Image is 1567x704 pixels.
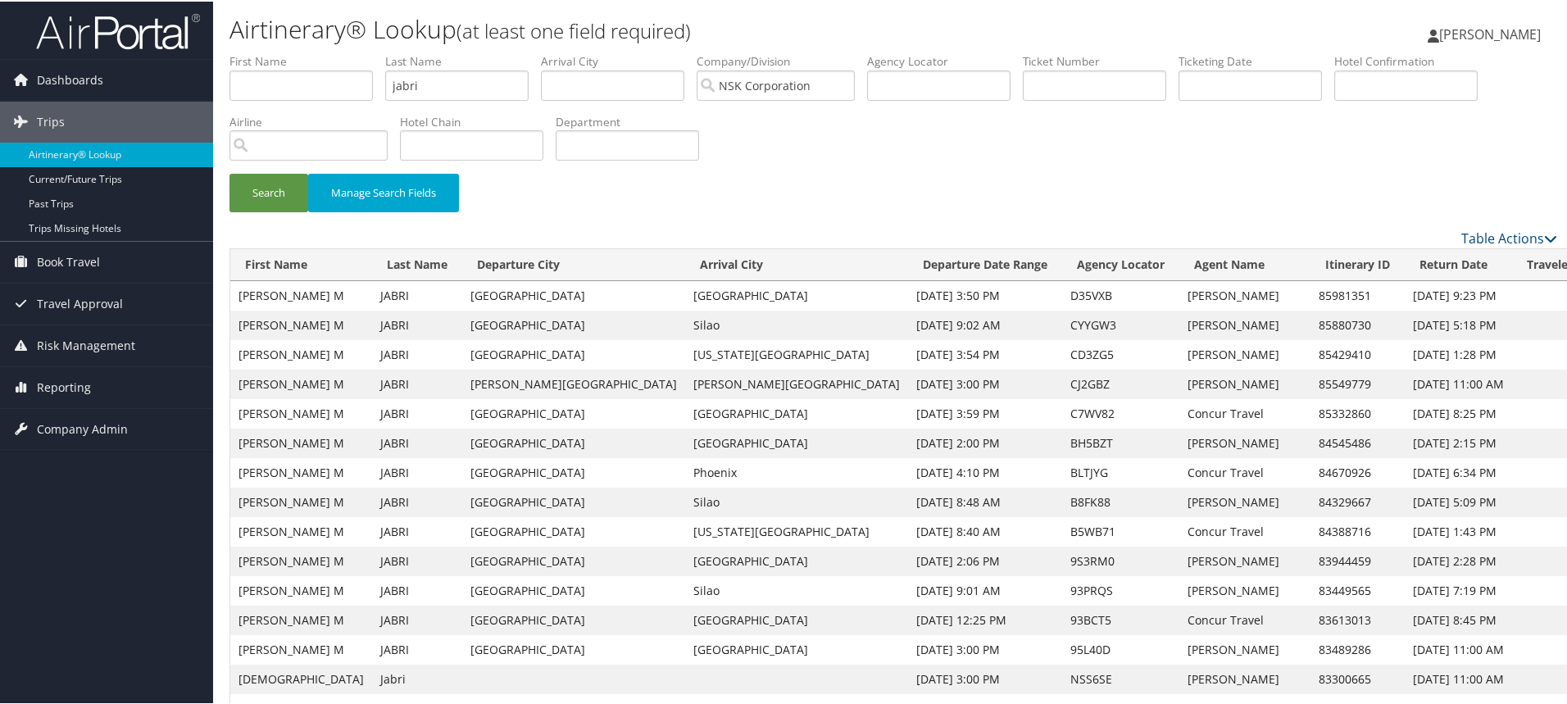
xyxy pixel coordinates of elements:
label: Airline [229,112,400,129]
td: [GEOGRAPHIC_DATA] [462,309,685,338]
td: [DATE] 3:00 PM [908,663,1062,693]
span: [PERSON_NAME] [1439,24,1541,42]
th: Agent Name [1179,248,1310,279]
td: [DATE] 1:28 PM [1405,338,1512,368]
td: [GEOGRAPHIC_DATA] [462,427,685,456]
td: [GEOGRAPHIC_DATA] [462,634,685,663]
span: Reporting [37,366,91,407]
td: [PERSON_NAME][GEOGRAPHIC_DATA] [685,368,908,397]
td: JABRI [372,604,462,634]
td: [PERSON_NAME] [1179,634,1310,663]
td: 83613013 [1310,604,1405,634]
td: Concur Travel [1179,516,1310,545]
td: [PERSON_NAME] M [230,516,372,545]
td: [DATE] 3:54 PM [908,338,1062,368]
th: Last Name: activate to sort column ascending [372,248,462,279]
td: CYYGW3 [1062,309,1179,338]
label: Hotel Confirmation [1334,52,1490,68]
td: 95L40D [1062,634,1179,663]
td: JABRI [372,545,462,575]
label: Department [556,112,711,129]
td: B5WB71 [1062,516,1179,545]
td: [DATE] 7:19 PM [1405,575,1512,604]
td: [GEOGRAPHIC_DATA] [462,338,685,368]
label: Last Name [385,52,541,68]
label: First Name [229,52,385,68]
td: JABRI [372,368,462,397]
span: Risk Management [37,324,135,365]
td: [US_STATE][GEOGRAPHIC_DATA] [685,516,908,545]
th: Itinerary ID: activate to sort column ascending [1310,248,1405,279]
a: Table Actions [1461,228,1557,246]
button: Manage Search Fields [308,172,459,211]
td: [GEOGRAPHIC_DATA] [462,604,685,634]
td: 9S3RM0 [1062,545,1179,575]
td: [PERSON_NAME] [1179,545,1310,575]
td: [DATE] 2:00 PM [908,427,1062,456]
td: [PERSON_NAME] [1179,309,1310,338]
th: First Name: activate to sort column ascending [230,248,372,279]
small: (at least one field required) [456,16,691,43]
td: Phoenix [685,456,908,486]
th: Departure City: activate to sort column ascending [462,248,685,279]
td: [GEOGRAPHIC_DATA] [462,545,685,575]
td: [GEOGRAPHIC_DATA] [462,575,685,604]
td: [PERSON_NAME] [1179,575,1310,604]
td: 85981351 [1310,279,1405,309]
td: Concur Travel [1179,604,1310,634]
td: [PERSON_NAME] [1179,427,1310,456]
td: JABRI [372,486,462,516]
td: [DATE] 12:25 PM [908,604,1062,634]
td: [PERSON_NAME] M [230,309,372,338]
td: CD3ZG5 [1062,338,1179,368]
td: 84670926 [1310,456,1405,486]
td: [DATE] 2:15 PM [1405,427,1512,456]
td: [PERSON_NAME] M [230,604,372,634]
td: 93BCT5 [1062,604,1179,634]
span: Book Travel [37,240,100,281]
img: airportal-logo.png [36,11,200,49]
span: Travel Approval [37,282,123,323]
td: 83449565 [1310,575,1405,604]
button: Search [229,172,308,211]
td: [US_STATE][GEOGRAPHIC_DATA] [685,338,908,368]
span: Trips [37,100,65,141]
td: [PERSON_NAME] [1179,338,1310,368]
td: [GEOGRAPHIC_DATA] [462,456,685,486]
td: CJ2GBZ [1062,368,1179,397]
td: [DATE] 8:25 PM [1405,397,1512,427]
td: [GEOGRAPHIC_DATA] [462,486,685,516]
td: 83489286 [1310,634,1405,663]
td: NSS6SE [1062,663,1179,693]
td: [DATE] 3:00 PM [908,368,1062,397]
td: JABRI [372,397,462,427]
td: [DATE] 8:40 AM [908,516,1062,545]
h1: Airtinerary® Lookup [229,11,1115,45]
label: Agency Locator [867,52,1023,68]
td: [DATE] 11:00 AM [1405,634,1512,663]
td: [DATE] 8:48 AM [908,486,1062,516]
td: [PERSON_NAME] M [230,575,372,604]
span: Company Admin [37,407,128,448]
td: [PERSON_NAME] [1179,663,1310,693]
td: [GEOGRAPHIC_DATA] [685,604,908,634]
td: BH5BZT [1062,427,1179,456]
td: 84388716 [1310,516,1405,545]
td: [GEOGRAPHIC_DATA] [685,634,908,663]
td: [PERSON_NAME] M [230,634,372,663]
td: JABRI [372,279,462,309]
td: [PERSON_NAME] M [230,486,372,516]
td: 85429410 [1310,338,1405,368]
td: [DEMOGRAPHIC_DATA] [230,663,372,693]
td: C7WV82 [1062,397,1179,427]
td: [PERSON_NAME] [1179,486,1310,516]
td: JABRI [372,338,462,368]
td: 84545486 [1310,427,1405,456]
td: [PERSON_NAME] M [230,368,372,397]
td: [PERSON_NAME] [1179,368,1310,397]
td: [GEOGRAPHIC_DATA] [462,279,685,309]
td: [PERSON_NAME] M [230,545,372,575]
td: [DATE] 5:09 PM [1405,486,1512,516]
td: [DATE] 11:00 AM [1405,368,1512,397]
td: [DATE] 3:59 PM [908,397,1062,427]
